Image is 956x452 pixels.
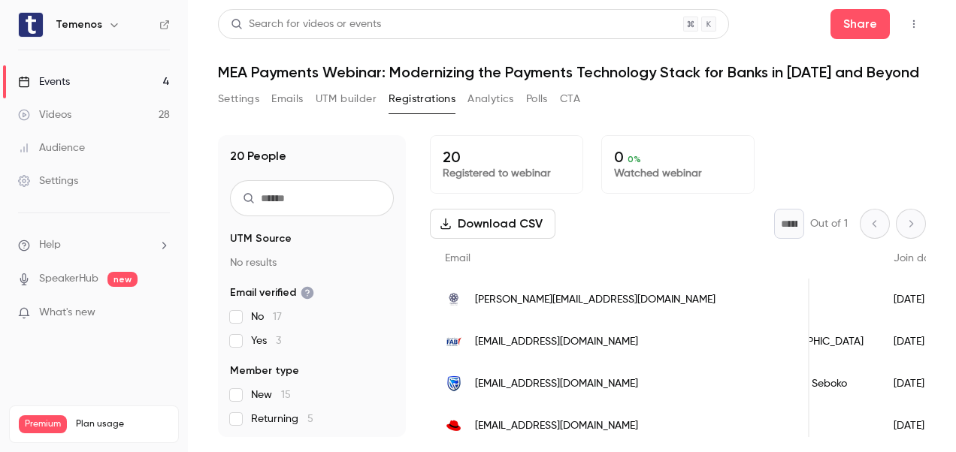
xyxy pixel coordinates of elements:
[230,285,314,300] span: Email verified
[76,418,169,430] span: Plan usage
[894,253,940,264] span: Join date
[56,17,102,32] h6: Temenos
[810,216,848,231] p: Out of 1
[152,306,170,320] iframe: Noticeable Trigger
[251,309,282,324] span: No
[230,147,286,165] h1: 20 People
[231,17,381,32] div: Search for videos or events
[18,173,78,188] div: Settings
[475,334,638,350] span: [EMAIL_ADDRESS][DOMAIN_NAME]
[218,87,259,111] button: Settings
[276,336,281,346] span: 3
[560,87,580,111] button: CTA
[443,166,570,181] p: Registered to webinar
[614,166,742,181] p: Watched webinar
[218,63,926,81] h1: MEA Payments Webinar: Modernizing the Payments Technology Stack for Banks in [DATE] and Beyond
[879,279,955,321] div: [DATE]
[628,154,641,164] span: 0 %
[18,237,170,253] li: help-dropdown-opener
[19,415,67,433] span: Premium
[251,411,313,426] span: Returning
[251,333,281,348] span: Yes
[475,418,638,434] span: [EMAIL_ADDRESS][DOMAIN_NAME]
[445,375,463,393] img: standardbank.co.za
[107,272,138,287] span: new
[316,87,377,111] button: UTM builder
[475,292,715,308] span: [PERSON_NAME][EMAIL_ADDRESS][DOMAIN_NAME]
[18,74,70,89] div: Events
[389,87,455,111] button: Registrations
[614,148,742,166] p: 0
[879,405,955,447] div: [DATE]
[39,271,98,287] a: SpeakerHub
[39,237,61,253] span: Help
[445,253,470,264] span: Email
[271,87,303,111] button: Emails
[18,107,71,122] div: Videos
[230,255,394,270] p: No results
[467,87,514,111] button: Analytics
[430,209,555,239] button: Download CSV
[830,9,890,39] button: Share
[526,87,548,111] button: Polls
[445,291,463,309] img: masaref-bsc.com
[475,376,638,392] span: [EMAIL_ADDRESS][DOMAIN_NAME]
[19,13,43,37] img: Temenos
[879,321,955,363] div: [DATE]
[39,305,95,321] span: What's new
[443,148,570,166] p: 20
[251,387,291,402] span: New
[230,363,299,378] span: Member type
[273,312,282,322] span: 17
[445,417,463,435] img: redhat.com
[307,414,313,424] span: 5
[230,231,292,246] span: UTM Source
[879,363,955,405] div: [DATE]
[445,333,463,351] img: bankfab.com
[18,140,85,155] div: Audience
[281,390,291,400] span: 15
